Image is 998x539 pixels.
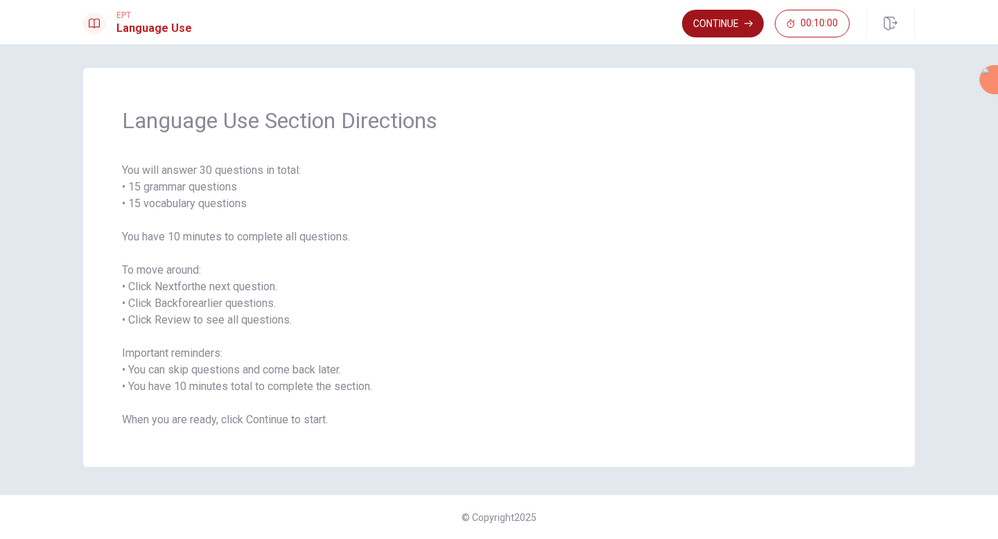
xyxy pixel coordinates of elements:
[122,162,876,428] span: You will answer 30 questions in total: • 15 grammar questions • 15 vocabulary questions You have ...
[178,297,192,310] bvtag: for
[177,280,191,293] bvtag: for
[122,107,876,134] span: Language Use Section Directions
[800,18,838,29] span: 00:10:00
[116,20,192,37] h1: Language Use
[462,512,536,523] span: © Copyright 2025
[775,10,850,37] button: 00:10:00
[682,10,764,37] button: Continue
[116,10,192,20] span: EPT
